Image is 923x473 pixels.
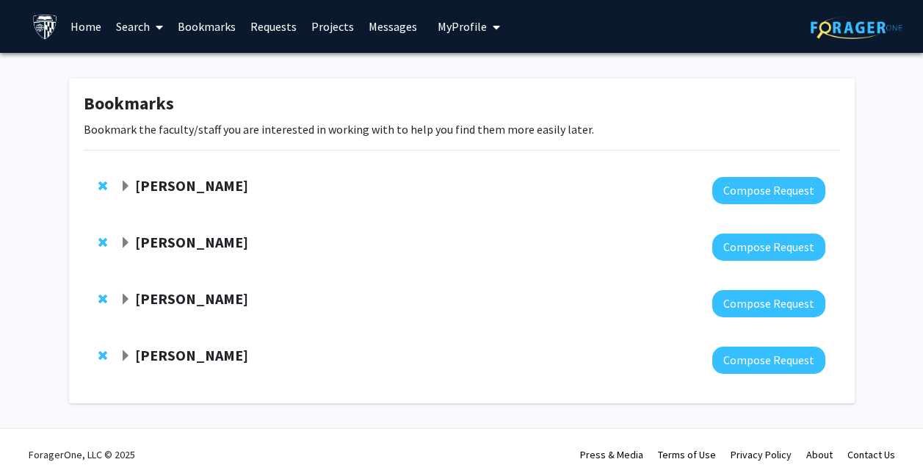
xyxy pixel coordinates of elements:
[135,289,248,308] strong: [PERSON_NAME]
[731,448,792,461] a: Privacy Policy
[98,180,107,192] span: Remove Victoria Paone from bookmarks
[109,1,170,52] a: Search
[438,19,487,34] span: My Profile
[170,1,243,52] a: Bookmarks
[243,1,304,52] a: Requests
[120,294,131,306] span: Expand Fenan Rassu Bookmark
[120,237,131,249] span: Expand Yu-Hsiang Hsieh Bookmark
[712,234,825,261] button: Compose Request to Yu-Hsiang Hsieh
[658,448,716,461] a: Terms of Use
[120,350,131,362] span: Expand Raj Mukherjee Bookmark
[712,290,825,317] button: Compose Request to Fenan Rassu
[712,347,825,374] button: Compose Request to Raj Mukherjee
[32,14,58,40] img: Johns Hopkins University Logo
[304,1,361,52] a: Projects
[98,350,107,361] span: Remove Raj Mukherjee from bookmarks
[847,448,895,461] a: Contact Us
[98,293,107,305] span: Remove Fenan Rassu from bookmarks
[712,177,825,204] button: Compose Request to Victoria Paone
[135,346,248,364] strong: [PERSON_NAME]
[98,236,107,248] span: Remove Yu-Hsiang Hsieh from bookmarks
[63,1,109,52] a: Home
[361,1,424,52] a: Messages
[120,181,131,192] span: Expand Victoria Paone Bookmark
[135,176,248,195] strong: [PERSON_NAME]
[135,233,248,251] strong: [PERSON_NAME]
[84,120,840,138] p: Bookmark the faculty/staff you are interested in working with to help you find them more easily l...
[580,448,643,461] a: Press & Media
[811,16,902,39] img: ForagerOne Logo
[806,448,833,461] a: About
[84,93,840,115] h1: Bookmarks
